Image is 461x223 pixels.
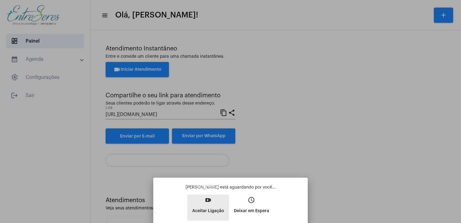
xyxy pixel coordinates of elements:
[195,183,222,190] div: Aceitar ligação
[229,195,274,221] button: Deixar em Espera
[187,195,229,221] button: Aceitar Ligação
[192,205,224,216] p: Aceitar Ligação
[158,184,303,190] p: [PERSON_NAME] está aguardando por você...
[234,205,269,216] p: Deixar em Espera
[248,196,255,204] mat-icon: access_time
[205,196,212,204] mat-icon: video_call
